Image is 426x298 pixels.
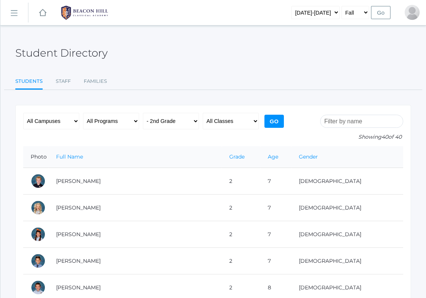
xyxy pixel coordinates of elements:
td: 7 [260,195,291,221]
td: [DEMOGRAPHIC_DATA] [291,168,403,195]
td: 2 [222,221,260,248]
div: Shepard Burgh [31,280,46,295]
img: BHCALogos-05-308ed15e86a5a0abce9b8dd61676a3503ac9727e845dece92d48e8588c001991.png [56,3,113,22]
div: Curran Bigley [31,253,46,268]
input: Filter by name [320,115,403,128]
a: Families [84,74,107,89]
td: 2 [222,195,260,221]
td: [PERSON_NAME] [49,248,222,274]
h2: Student Directory [15,47,108,59]
td: 2 [222,248,260,274]
a: Full Name [56,153,83,160]
td: 7 [260,248,291,274]
span: 40 [381,133,388,140]
a: Staff [56,74,71,89]
td: 7 [260,221,291,248]
td: [PERSON_NAME] [49,195,222,221]
a: Students [15,74,43,90]
td: [PERSON_NAME] [49,221,222,248]
p: Showing of 40 [320,133,403,141]
td: 7 [260,168,291,195]
a: Grade [229,153,245,160]
a: Age [268,153,278,160]
div: Jack Adams [31,174,46,189]
td: [DEMOGRAPHIC_DATA] [291,248,403,274]
input: Go [371,6,390,19]
div: Jeremy Carroll [405,5,420,20]
input: Go [264,115,284,128]
div: Elle Albanese [31,200,46,215]
th: Photo [23,146,49,168]
td: [PERSON_NAME] [49,168,222,195]
td: [DEMOGRAPHIC_DATA] [291,195,403,221]
td: [DEMOGRAPHIC_DATA] [291,221,403,248]
div: Alexandra Benson [31,227,46,242]
a: Gender [299,153,318,160]
td: 2 [222,168,260,195]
